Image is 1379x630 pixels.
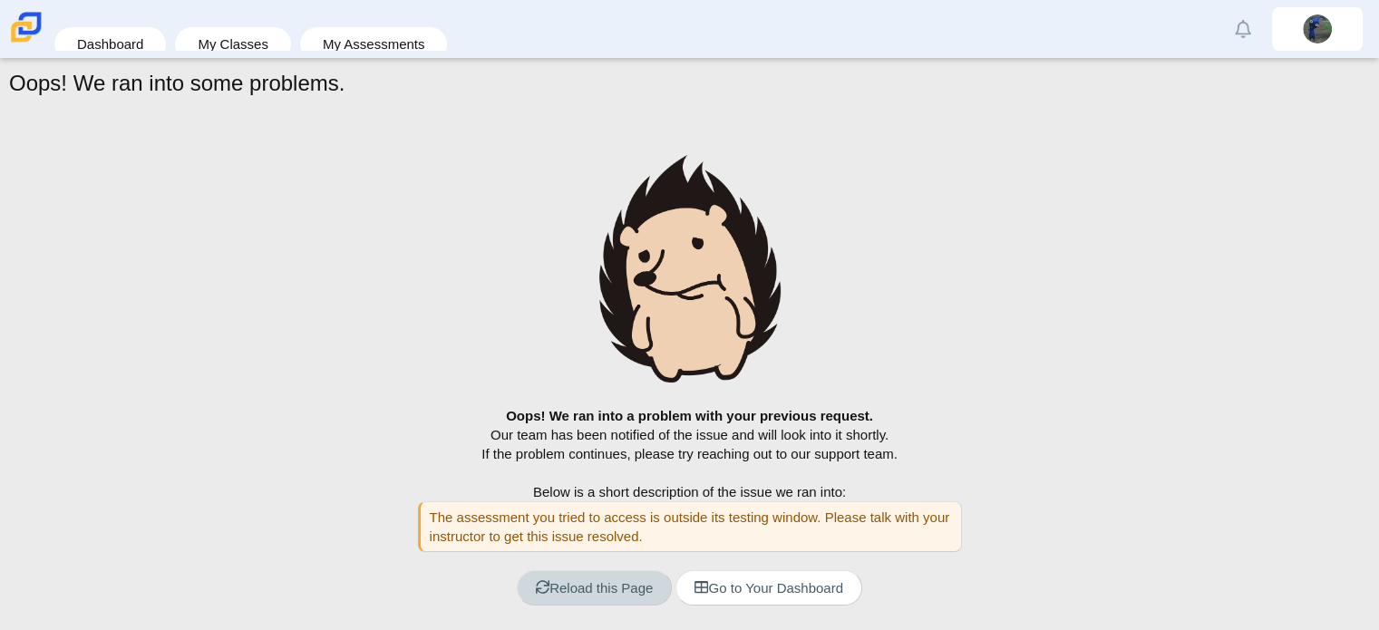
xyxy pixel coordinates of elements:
img: Carmen School of Science & Technology [7,8,45,46]
a: Carmen School of Science & Technology [7,34,45,49]
a: Go to Your Dashboard [675,570,861,606]
div: The assessment you tried to access is outside its testing window. Please talk with your instructo... [418,501,962,552]
h1: Oops! We ran into some problems. [9,68,345,99]
b: Oops! We ran into a problem with your previous request. [506,408,873,423]
a: Dashboard [63,27,157,61]
img: hedgehog-sad-large.png [599,155,781,383]
img: melvin.martirriver.Cl35J9 [1303,15,1332,44]
a: Alerts [1223,9,1263,49]
a: My Classes [184,27,282,61]
a: melvin.martirriver.Cl35J9 [1272,7,1363,51]
a: Reload this Page [517,570,672,606]
a: My Assessments [309,27,439,61]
